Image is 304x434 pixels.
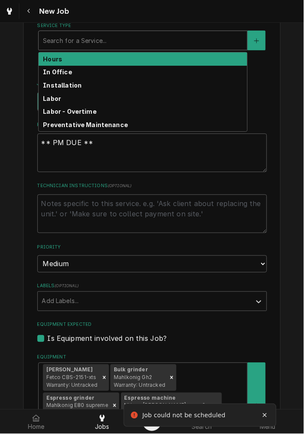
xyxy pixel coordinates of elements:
div: Job could not be scheduled [143,411,227,420]
div: Job Type [37,80,267,111]
svg: Create New Equipment [254,403,259,409]
div: Technician Instructions [37,182,267,233]
div: Labels [37,283,267,311]
span: NUova [PERSON_NAME] wave 2gr Warranty: Untracked [125,402,211,416]
div: Equipment Expected [37,322,267,343]
label: Reason For Call [37,121,267,128]
label: Technician Instructions [37,182,267,189]
label: Priority [37,244,267,251]
strong: Labor [43,95,61,102]
strong: In Office [43,68,72,76]
svg: Create New Service [254,38,259,44]
label: Is Equipment involved on this Job? [48,334,167,344]
div: Remove [object Object] [167,364,176,391]
strong: [PERSON_NAME] [46,367,93,373]
span: Jobs [95,424,109,431]
label: Equipment [37,354,267,361]
label: Equipment Expected [37,322,267,328]
button: Navigate back [21,3,36,19]
div: Field Errors [37,50,267,64]
span: Fetco CBS-2151-xts Warranty: Untracked [46,374,98,388]
div: Remove [object Object] [110,393,119,419]
a: Go to Jobs [2,3,17,19]
div: Remove [object Object] [100,364,109,391]
span: ( optional ) [55,284,79,288]
div: Service Type [37,22,267,70]
label: Service Type [37,22,267,29]
div: Reason For Call [37,121,267,172]
strong: Bulk grinder [114,367,148,373]
div: Remove [object Object] [213,393,222,419]
span: New Job [36,6,69,17]
span: Mahlkonig E80 supreme Warranty: Untracked [46,402,108,416]
strong: Espresso machine [125,395,176,401]
label: Job Type [37,80,267,87]
strong: Hours [43,55,62,63]
a: Jobs [70,412,135,432]
span: ( optional ) [108,183,132,188]
strong: Preventative Maintenance [43,121,128,128]
label: Labels [37,283,267,290]
div: Priority [37,244,267,273]
a: Home [3,412,69,432]
strong: Espresso grinder [46,395,95,401]
span: Search [192,424,212,431]
strong: Labor - Overtime [43,108,97,115]
span: Mahlkonig Gh2 Warranty: Untracked [114,374,165,388]
button: Create New Service [248,30,266,50]
span: Menu [260,424,276,431]
span: Home [28,424,45,431]
strong: Installation [43,82,82,89]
